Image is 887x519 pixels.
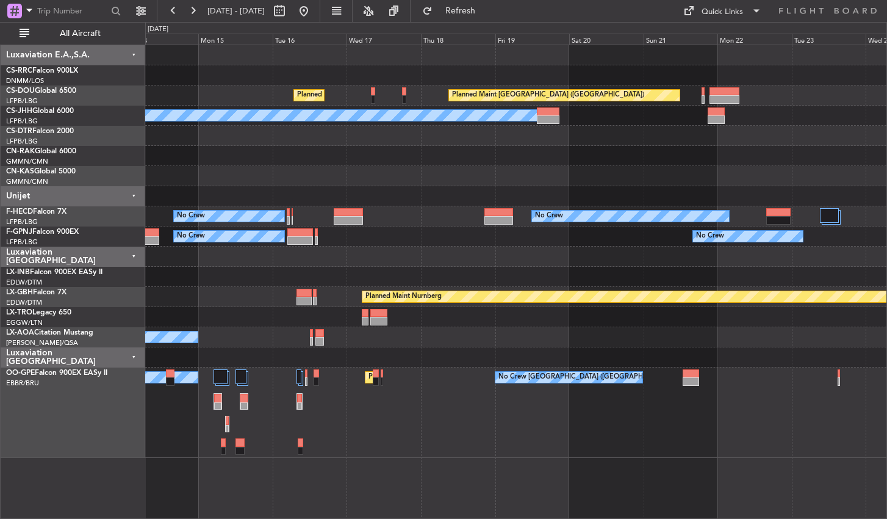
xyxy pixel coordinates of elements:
a: OO-GPEFalcon 900EX EASy II [6,369,107,377]
button: Quick Links [677,1,767,21]
div: No Crew [535,207,563,225]
a: LFPB/LBG [6,96,38,106]
input: Trip Number [37,2,107,20]
a: CS-RRCFalcon 900LX [6,67,78,74]
div: No Crew [177,227,205,245]
span: CS-RRC [6,67,32,74]
a: GMMN/CMN [6,177,48,186]
a: LX-GBHFalcon 7X [6,289,66,296]
span: CS-DTR [6,128,32,135]
div: Planned Maint [GEOGRAPHIC_DATA] ([GEOGRAPHIC_DATA]) [297,86,489,104]
a: CS-DOUGlobal 6500 [6,87,76,95]
span: F-HECD [6,208,33,216]
div: Mon 15 [198,34,273,45]
span: Refresh [435,7,486,15]
span: LX-GBH [6,289,33,296]
span: [DATE] - [DATE] [207,5,265,16]
span: CN-KAS [6,168,34,175]
a: LFPB/LBG [6,238,38,247]
button: Refresh [417,1,490,21]
a: LX-INBFalcon 900EX EASy II [6,269,102,276]
div: Planned Maint [GEOGRAPHIC_DATA] ([GEOGRAPHIC_DATA] National) [368,368,589,387]
div: No Crew [696,227,724,245]
a: GMMN/CMN [6,157,48,166]
div: Wed 17 [347,34,421,45]
a: EDLW/DTM [6,298,42,307]
span: LX-INB [6,269,30,276]
a: F-GPNJFalcon 900EX [6,228,79,236]
div: Sat 20 [569,34,644,45]
a: [PERSON_NAME]/QSA [6,338,78,347]
div: Quick Links [702,6,743,18]
div: No Crew [177,207,205,225]
a: CS-DTRFalcon 2000 [6,128,74,135]
span: CN-RAK [6,148,35,155]
a: F-HECDFalcon 7X [6,208,66,216]
span: LX-TRO [6,309,32,316]
a: CN-RAKGlobal 6000 [6,148,76,155]
div: Sun 14 [124,34,199,45]
button: All Aircraft [13,24,132,43]
span: All Aircraft [32,29,129,38]
a: LX-AOACitation Mustang [6,329,93,336]
a: EGGW/LTN [6,318,43,327]
a: LFPB/LBG [6,217,38,227]
div: [DATE] [148,24,168,35]
div: Tue 23 [792,34,866,45]
span: CS-DOU [6,87,35,95]
a: LFPB/LBG [6,137,38,146]
div: Planned Maint Nurnberg [365,288,442,306]
a: EBBR/BRU [6,379,39,388]
a: CS-JHHGlobal 6000 [6,107,74,115]
span: F-GPNJ [6,228,32,236]
div: Sun 21 [644,34,718,45]
a: EDLW/DTM [6,278,42,287]
div: Tue 16 [273,34,347,45]
a: LX-TROLegacy 650 [6,309,71,316]
a: LFPB/LBG [6,117,38,126]
div: No Crew [GEOGRAPHIC_DATA] ([GEOGRAPHIC_DATA] National) [498,368,703,387]
span: OO-GPE [6,369,35,377]
span: LX-AOA [6,329,34,336]
a: DNMM/LOS [6,76,44,85]
div: Thu 18 [421,34,495,45]
div: Fri 19 [495,34,570,45]
a: CN-KASGlobal 5000 [6,168,76,175]
span: CS-JHH [6,107,32,115]
div: Mon 22 [717,34,792,45]
div: Planned Maint [GEOGRAPHIC_DATA] ([GEOGRAPHIC_DATA]) [452,86,644,104]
